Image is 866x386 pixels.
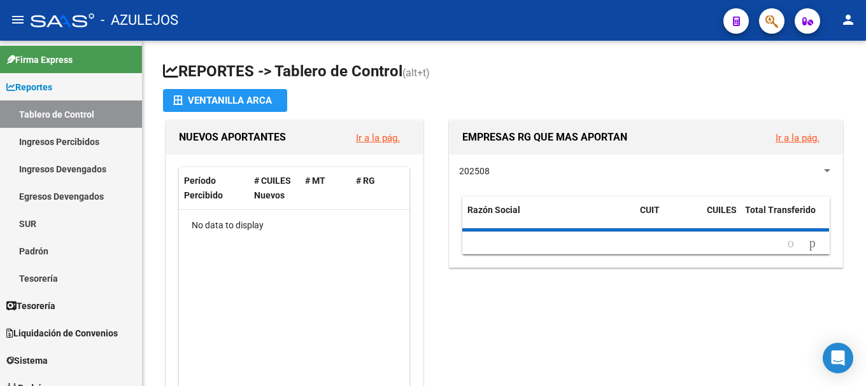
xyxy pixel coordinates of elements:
[782,237,800,251] a: go to previous page
[841,12,856,27] mat-icon: person
[6,80,52,94] span: Reportes
[179,131,286,143] span: NUEVOS APORTANTES
[707,205,737,215] span: CUILES
[351,167,402,209] datatable-header-cell: # RG
[6,354,48,368] span: Sistema
[745,205,816,215] span: Total Transferido
[179,210,409,242] div: No data to display
[635,196,702,238] datatable-header-cell: CUIT
[776,132,820,144] a: Ir a la pág.
[6,299,55,313] span: Tesorería
[462,131,627,143] span: EMPRESAS RG QUE MAS APORTAN
[6,326,118,340] span: Liquidación de Convenios
[184,176,223,200] span: Período Percibido
[640,205,660,215] span: CUIT
[804,237,821,251] a: go to next page
[179,167,249,209] datatable-header-cell: Período Percibido
[356,132,400,144] a: Ir a la pág.
[173,89,277,112] div: Ventanilla ARCA
[10,12,25,27] mat-icon: menu
[163,89,287,112] button: Ventanilla ARCA
[163,61,846,83] h1: REPORTES -> Tablero de Control
[356,176,375,186] span: # RG
[740,196,829,238] datatable-header-cell: Total Transferido
[823,343,853,373] div: Open Intercom Messenger
[765,126,830,149] button: Ir a la pág.
[467,205,520,215] span: Razón Social
[249,167,300,209] datatable-header-cell: # CUILES Nuevos
[300,167,351,209] datatable-header-cell: # MT
[346,126,410,149] button: Ir a la pág.
[402,67,430,79] span: (alt+t)
[462,196,635,238] datatable-header-cell: Razón Social
[6,53,73,67] span: Firma Express
[254,176,291,200] span: # CUILES Nuevos
[459,166,490,176] span: 202508
[702,196,740,238] datatable-header-cell: CUILES
[101,6,178,34] span: - AZULEJOS
[305,176,325,186] span: # MT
